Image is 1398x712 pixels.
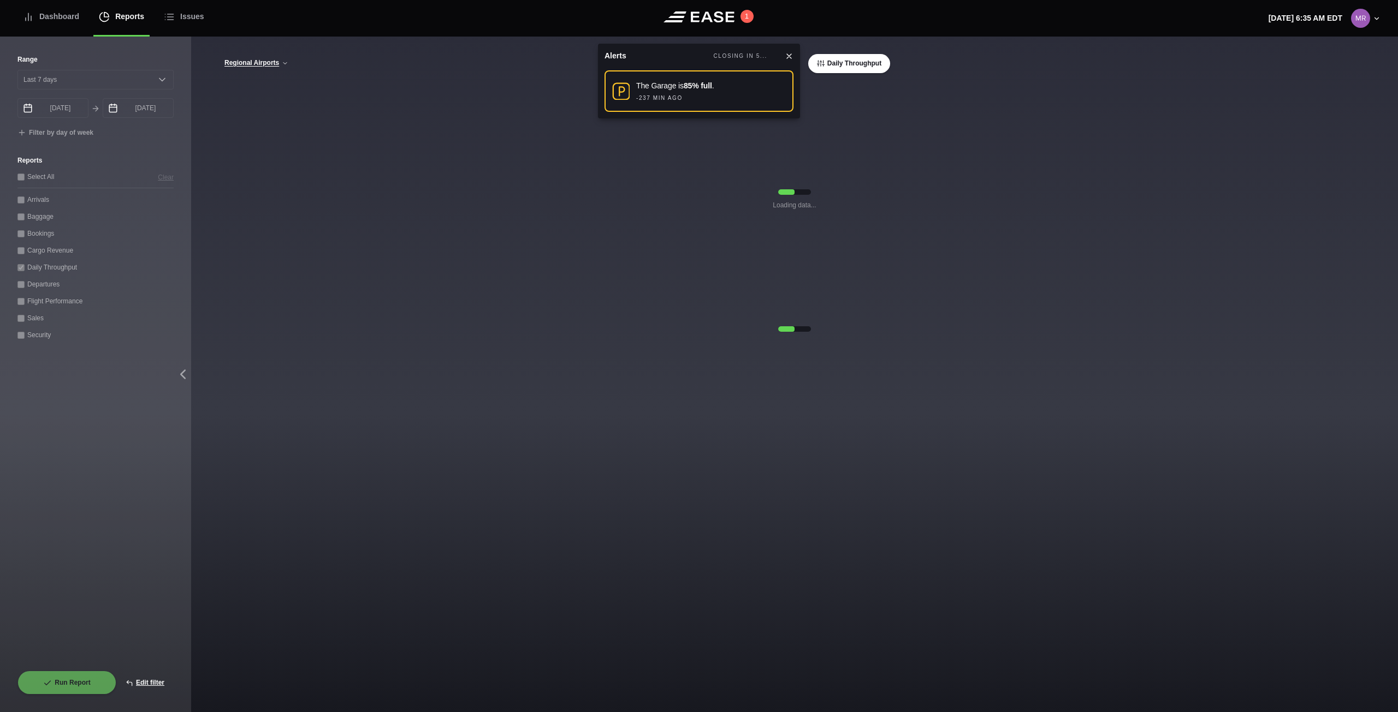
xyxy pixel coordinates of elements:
[1269,13,1342,24] p: [DATE] 6:35 AM EDT
[158,171,174,183] button: Clear
[636,94,683,102] div: -237 MIN AGO
[714,52,767,61] div: CLOSING IN 5...
[103,98,174,118] input: mm/dd/yyyy
[224,59,289,67] button: Regional Airports
[17,155,174,165] label: Reports
[808,54,890,73] button: Daily Throughput
[17,98,88,118] input: mm/dd/yyyy
[116,671,174,695] button: Edit filter
[636,80,714,92] div: The Garage is .
[1351,9,1370,28] img: 0b2ed616698f39eb9cebe474ea602d52
[773,200,816,210] b: Loading data...
[17,55,174,64] label: Range
[605,50,626,62] div: Alerts
[17,129,93,137] button: Filter by day of week
[741,10,754,23] button: 1
[684,81,712,90] strong: 85% full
